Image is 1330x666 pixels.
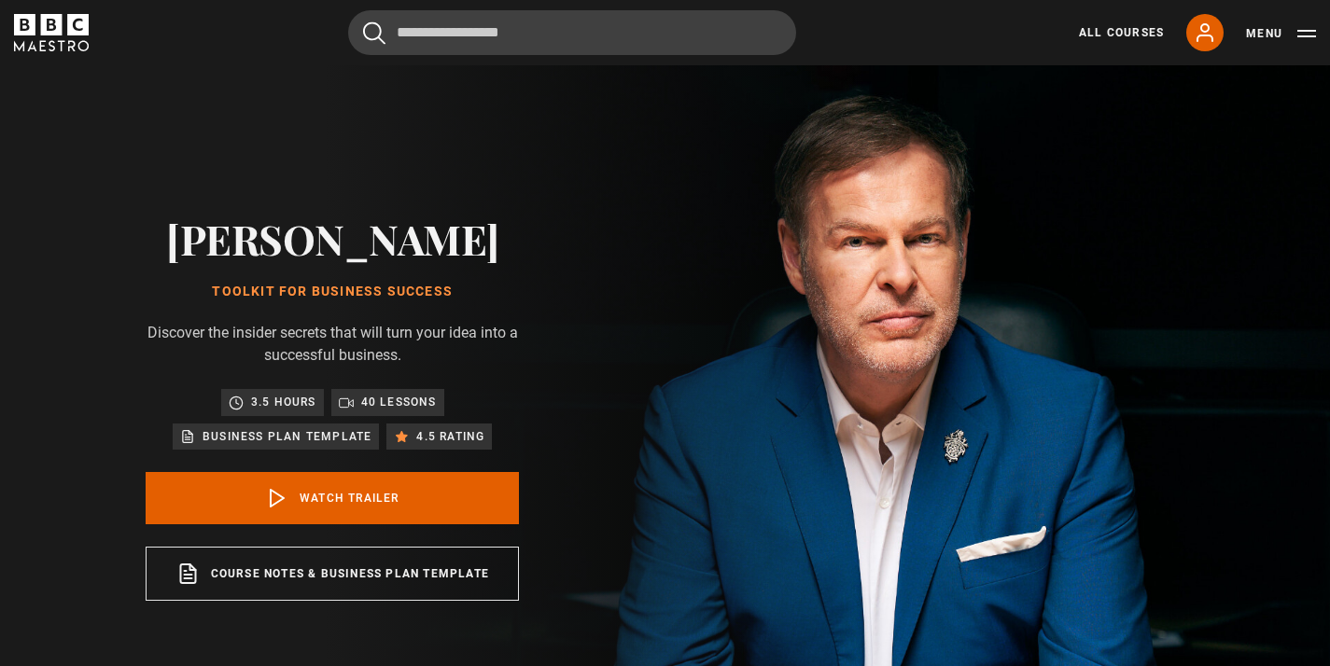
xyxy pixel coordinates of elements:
p: 4.5 rating [416,427,484,446]
p: Business plan template [203,427,371,446]
p: 3.5 hours [251,393,316,411]
a: Course notes & Business plan template [146,547,519,601]
button: Submit the search query [363,21,385,45]
a: Watch Trailer [146,472,519,524]
a: All Courses [1079,24,1164,41]
p: Discover the insider secrets that will turn your idea into a successful business. [146,322,519,367]
svg: BBC Maestro [14,14,89,51]
h1: Toolkit for Business Success [146,284,519,299]
h2: [PERSON_NAME] [146,215,519,262]
button: Toggle navigation [1246,24,1316,43]
input: Search [348,10,796,55]
p: 40 lessons [361,393,437,411]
